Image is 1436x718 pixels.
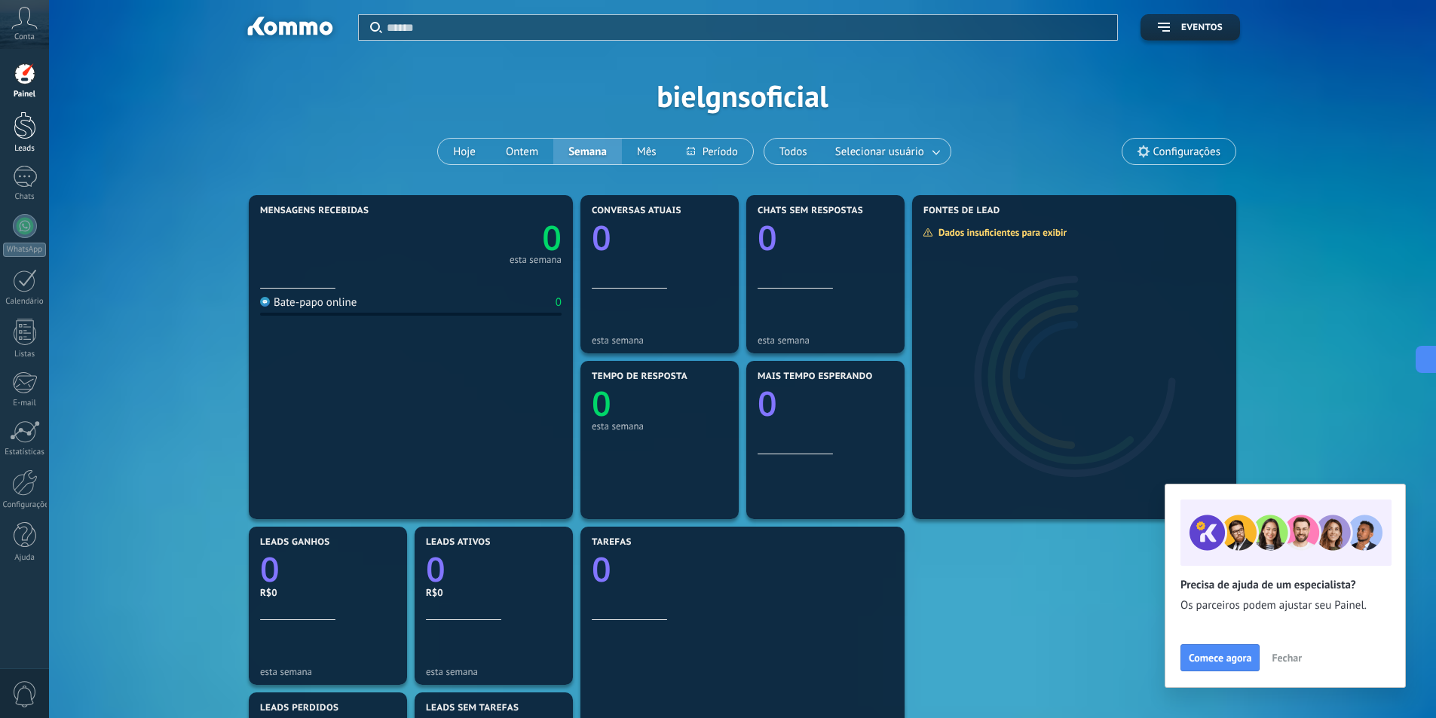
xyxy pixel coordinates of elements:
[3,350,47,359] div: Listas
[758,206,863,216] span: Chats sem respostas
[923,226,1077,239] div: Dados insuficientes para exibir
[260,537,330,548] span: Leads ganhos
[260,703,338,713] span: Leads perdidos
[592,371,687,382] span: Tempo de resposta
[592,546,893,592] a: 0
[260,546,280,592] text: 0
[832,142,927,162] span: Selecionar usuário
[426,703,519,713] span: Leads sem tarefas
[622,139,672,164] button: Mês
[3,553,47,563] div: Ajuda
[592,206,681,216] span: Conversas atuais
[438,139,491,164] button: Hoje
[758,215,777,261] text: 0
[1265,646,1309,669] button: Fechar
[1181,23,1223,33] span: Eventos
[1153,145,1220,158] span: Configurações
[426,546,445,592] text: 0
[1180,578,1390,592] h2: Precisa de ajuda de um especialista?
[556,295,562,310] div: 0
[822,139,951,164] button: Selecionar usuário
[491,139,553,164] button: Ontem
[3,144,47,154] div: Leads
[3,399,47,408] div: E-mail
[672,139,753,164] button: Período
[553,139,622,164] button: Semana
[260,297,270,307] img: Bate-papo online
[260,666,396,677] div: esta semana
[764,139,822,164] button: Todos
[260,206,369,216] span: Mensagens recebidas
[426,586,562,599] div: R$0
[592,420,727,432] div: esta semana
[3,192,47,202] div: Chats
[1141,14,1240,41] button: Eventos
[1180,598,1390,613] span: Os parceiros podem ajustar seu Painel.
[3,243,46,257] div: WhatsApp
[3,90,47,99] div: Painel
[592,380,611,426] text: 0
[510,256,562,264] div: esta semana
[260,295,357,310] div: Bate-papo online
[758,335,893,346] div: esta semana
[1272,652,1302,663] span: Fechar
[1180,644,1260,671] button: Comece agora
[3,297,47,307] div: Calendário
[3,500,47,510] div: Configurações
[592,546,611,592] text: 0
[542,215,562,261] text: 0
[3,448,47,457] div: Estatísticas
[411,215,562,261] a: 0
[592,335,727,346] div: esta semana
[14,32,35,42] span: Conta
[758,380,777,426] text: 0
[260,546,396,592] a: 0
[260,586,396,599] div: R$0
[1189,652,1251,663] span: Comece agora
[426,537,491,548] span: Leads ativos
[592,215,611,261] text: 0
[592,537,632,548] span: Tarefas
[758,371,873,382] span: Mais tempo esperando
[426,546,562,592] a: 0
[923,206,1000,216] span: Fontes de lead
[426,666,562,677] div: esta semana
